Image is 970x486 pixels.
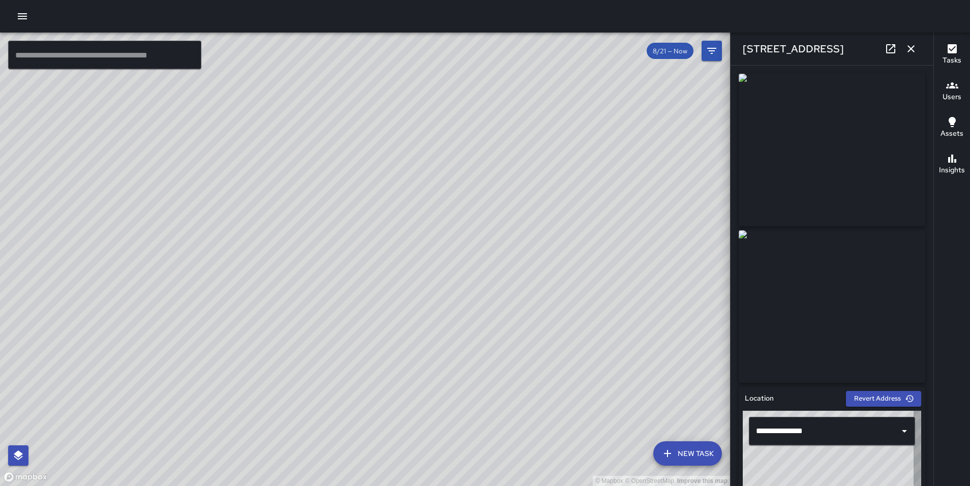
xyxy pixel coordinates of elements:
[702,41,722,61] button: Filters
[934,37,970,73] button: Tasks
[934,73,970,110] button: Users
[739,74,925,226] img: request_images%2Fe7f7ae50-7ed8-11f0-9545-5f5e9b5431a6
[647,47,693,55] span: 8/21 — Now
[846,391,921,407] button: Revert Address
[943,92,961,103] h6: Users
[739,230,925,383] img: request_images%2Fe937f680-7ed8-11f0-9545-5f5e9b5431a6
[743,41,844,57] h6: [STREET_ADDRESS]
[939,165,965,176] h6: Insights
[943,55,961,66] h6: Tasks
[934,146,970,183] button: Insights
[897,424,912,438] button: Open
[941,128,963,139] h6: Assets
[653,441,722,466] button: New Task
[745,393,774,404] h6: Location
[934,110,970,146] button: Assets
